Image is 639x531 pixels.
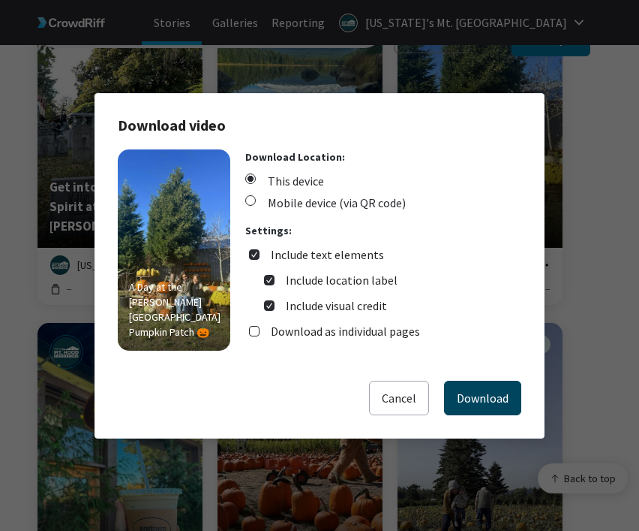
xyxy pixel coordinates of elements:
p: Settings: [245,223,521,238]
p: A Day at the [PERSON_NAME][GEOGRAPHIC_DATA] Pumpkin Patch 🎃 [118,268,230,351]
h3: Download video [118,116,521,149]
span: Mobile device (via QR code) [245,194,406,212]
label: Include visual credit [286,297,387,315]
button: Download [444,381,521,415]
label: Download as individual pages [271,322,420,340]
button: Cancel [369,381,429,415]
p: Download Location: [245,149,521,164]
label: Include text elements [271,246,384,264]
label: Include location label [286,271,397,289]
span: This device [245,172,324,190]
img: Story thumbnail [118,149,230,351]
